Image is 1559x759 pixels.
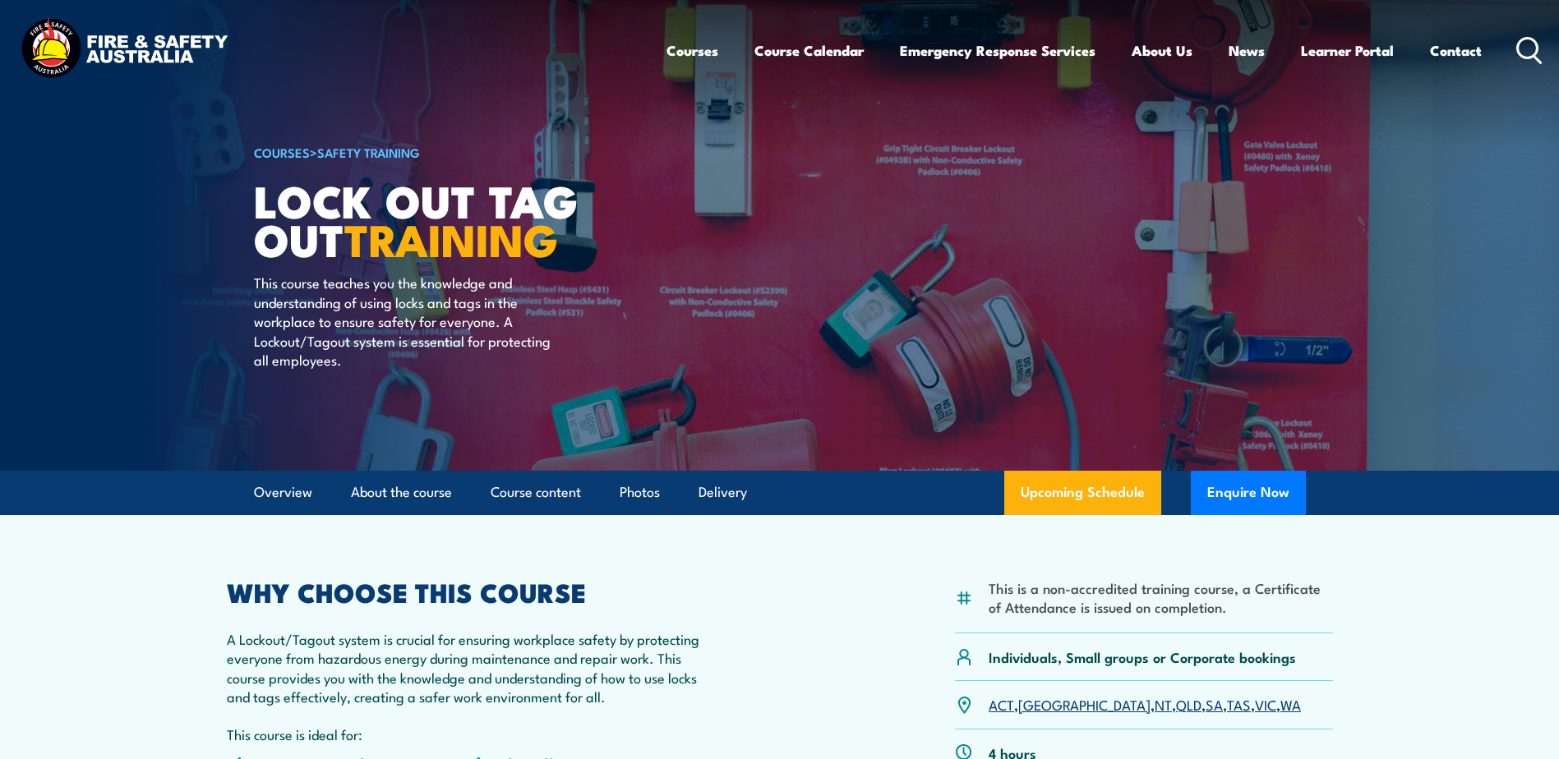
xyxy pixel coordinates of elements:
p: This course is ideal for: [227,724,707,743]
a: Contact [1430,29,1482,72]
a: About the course [351,471,452,514]
p: Individuals, Small groups or Corporate bookings [989,647,1296,666]
a: Overview [254,471,312,514]
a: ACT [989,694,1014,714]
a: About Us [1132,29,1192,72]
a: COURSES [254,143,310,161]
a: VIC [1255,694,1276,714]
a: Emergency Response Services [900,29,1095,72]
a: WA [1280,694,1301,714]
p: A Lockout/Tagout system is crucial for ensuring workplace safety by protecting everyone from haza... [227,629,707,706]
a: Course content [491,471,581,514]
a: NT [1155,694,1172,714]
a: SA [1206,694,1223,714]
h2: WHY CHOOSE THIS COURSE [227,580,707,603]
li: This is a non-accredited training course, a Certificate of Attendance is issued on completion. [989,578,1333,617]
a: Upcoming Schedule [1004,471,1161,515]
a: Courses [666,29,718,72]
h6: > [254,142,660,162]
a: [GEOGRAPHIC_DATA] [1018,694,1151,714]
p: , , , , , , , [989,695,1301,714]
a: QLD [1176,694,1202,714]
p: This course teaches you the knowledge and understanding of using locks and tags in the workplace ... [254,273,554,369]
h1: Lock Out Tag Out [254,181,660,257]
a: Safety Training [317,143,420,161]
a: Photos [620,471,660,514]
a: Delivery [699,471,747,514]
strong: TRAINING [344,204,558,272]
a: Course Calendar [754,29,864,72]
button: Enquire Now [1191,471,1306,515]
a: Learner Portal [1301,29,1394,72]
a: News [1229,29,1265,72]
a: TAS [1227,694,1251,714]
